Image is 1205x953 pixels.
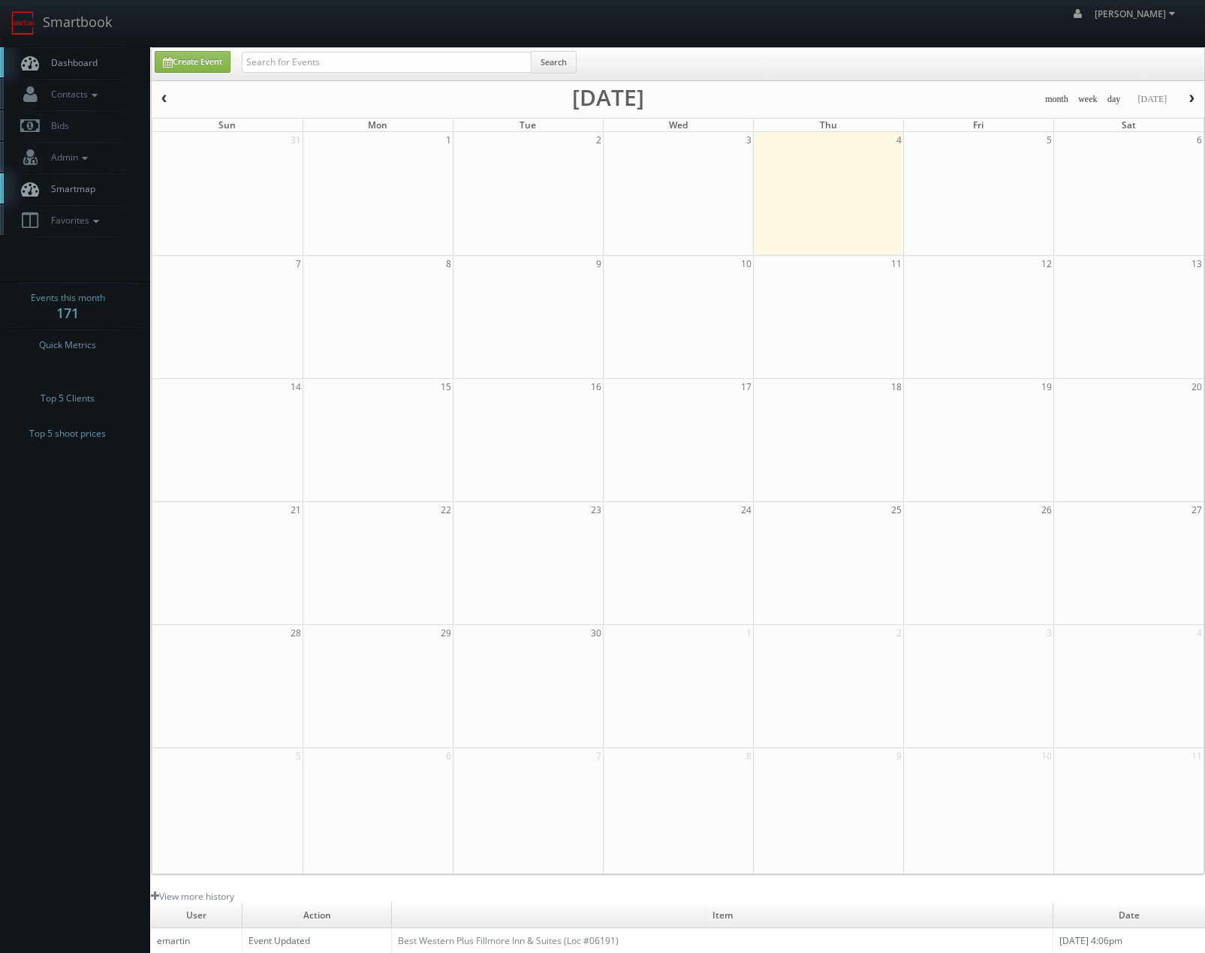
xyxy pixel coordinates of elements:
span: Admin [44,151,92,164]
span: Smartmap [44,182,95,195]
span: 26 [1040,502,1053,518]
span: Sun [218,119,236,131]
span: 13 [1190,256,1203,272]
td: Item [392,903,1053,928]
span: 19 [1040,379,1053,395]
button: week [1073,90,1103,109]
span: 15 [439,379,453,395]
button: day [1102,90,1126,109]
span: 5 [1045,132,1053,148]
span: 10 [740,256,753,272]
td: Action [243,903,392,928]
span: 2 [895,625,903,641]
span: 25 [890,502,903,518]
span: 4 [1195,625,1203,641]
span: 27 [1190,502,1203,518]
span: 12 [1040,256,1053,272]
span: Sat [1122,119,1136,131]
td: User [151,903,243,928]
span: [PERSON_NAME] [1095,8,1179,20]
span: 10 [1040,748,1053,764]
a: Create Event [155,51,230,73]
span: 5 [294,748,303,764]
span: Wed [669,119,688,131]
span: 3 [745,132,753,148]
span: 22 [439,502,453,518]
strong: 171 [56,304,79,322]
span: Thu [820,119,837,131]
span: Top 5 shoot prices [29,426,106,441]
span: 30 [589,625,603,641]
span: 9 [895,748,903,764]
input: Search for Events [242,52,532,73]
span: 31 [289,132,303,148]
span: 17 [740,379,753,395]
span: 7 [294,256,303,272]
span: Fri [973,119,984,131]
button: [DATE] [1132,90,1172,109]
td: Date [1053,903,1205,928]
span: 7 [595,748,603,764]
span: 18 [890,379,903,395]
span: 8 [745,748,753,764]
span: 11 [1190,748,1203,764]
button: month [1040,90,1074,109]
span: 1 [444,132,453,148]
span: Top 5 Clients [41,391,95,406]
span: 1 [745,625,753,641]
span: 14 [289,379,303,395]
span: Bids [44,119,69,132]
span: 16 [589,379,603,395]
span: 28 [289,625,303,641]
span: 2 [595,132,603,148]
button: Search [531,51,577,74]
span: 6 [444,748,453,764]
span: 20 [1190,379,1203,395]
span: 6 [1195,132,1203,148]
span: 8 [444,256,453,272]
span: 24 [740,502,753,518]
span: 21 [289,502,303,518]
span: 11 [890,256,903,272]
span: Mon [368,119,387,131]
span: 29 [439,625,453,641]
span: Dashboard [44,56,98,69]
span: 3 [1045,625,1053,641]
a: Best Western Plus Fillmore Inn & Suites (Loc #06191) [398,934,619,947]
span: Favorites [44,214,103,227]
span: Contacts [44,88,101,101]
span: 9 [595,256,603,272]
h2: [DATE] [572,90,644,105]
img: smartbook-logo.png [11,11,35,35]
a: View more history [151,890,234,903]
span: Tue [520,119,536,131]
span: 23 [589,502,603,518]
span: Quick Metrics [39,338,96,353]
span: Events this month [31,290,105,305]
span: 4 [895,132,903,148]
